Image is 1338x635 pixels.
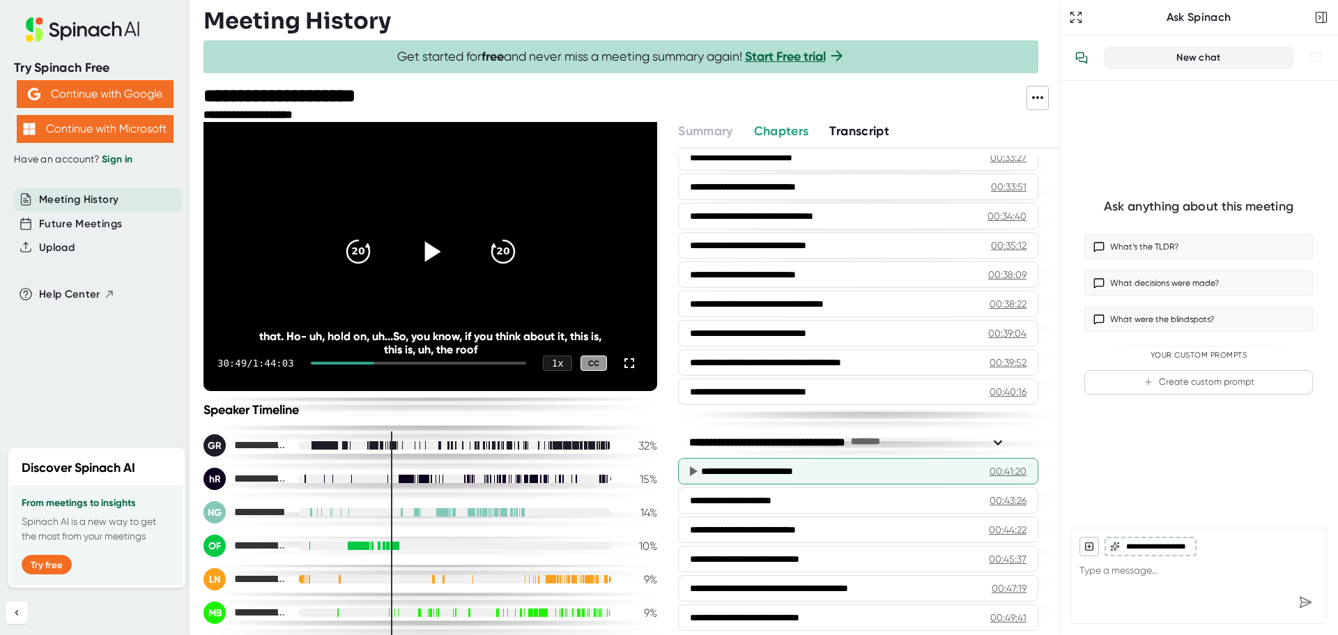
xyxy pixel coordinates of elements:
div: Ask anything about this meeting [1104,199,1293,215]
h3: From meetings to insights [22,498,172,509]
button: Chapters [754,122,809,141]
span: Chapters [754,123,809,139]
div: New chat [1113,52,1284,64]
div: CC [580,355,607,372]
span: Help Center [39,286,100,303]
h2: Discover Spinach AI [22,459,135,477]
div: 00:38:22 [990,297,1026,311]
div: 00:39:52 [990,355,1026,369]
button: Expand to Ask Spinach page [1066,8,1086,27]
div: 32 % [622,439,657,452]
button: Try free [22,555,72,574]
button: Create custom prompt [1084,370,1313,395]
div: 00:40:16 [990,385,1026,399]
button: What were the blindspots? [1084,307,1313,332]
button: Upload [39,240,75,256]
div: Ask Spinach [1086,10,1312,24]
button: Close conversation sidebar [1312,8,1331,27]
div: 00:35:12 [991,238,1026,252]
div: that. Ho- uh, hold on, uh...So, you know, if you think about it, this is, this is, uh, the roof [249,330,612,356]
div: 1 x [543,355,572,371]
div: 00:33:27 [990,151,1026,165]
div: NG [203,501,226,523]
div: Mitsuko Balarezo [203,602,287,624]
div: 00:45:37 [989,552,1026,566]
div: 00:44:22 [989,523,1026,537]
div: 10 % [622,540,657,553]
p: Spinach AI is a new way to get the most from your meetings [22,514,172,544]
button: View conversation history [1068,44,1095,72]
div: LN [203,568,226,590]
span: Get started for and never miss a meeting summary again! [397,49,845,65]
div: 9 % [622,573,657,586]
div: Lilach Noimark [203,568,287,590]
div: 00:34:40 [987,209,1026,223]
div: 9 % [622,606,657,620]
img: Aehbyd4JwY73AAAAAElFTkSuQmCC [28,88,40,100]
span: Transcript [829,123,889,139]
b: free [482,49,504,64]
button: Future Meetings [39,216,122,232]
div: 00:49:41 [990,611,1026,625]
div: 00:41:20 [990,464,1026,478]
div: Try Spinach Free [14,60,176,76]
button: What’s the TLDR? [1084,234,1313,259]
button: What decisions were made? [1084,270,1313,296]
div: hR [203,468,226,490]
button: Collapse sidebar [6,602,28,624]
span: Summary [678,123,732,139]
div: hila David Rabani [203,468,287,490]
div: 00:38:09 [988,268,1026,282]
div: Your Custom Prompts [1084,351,1313,360]
div: Nami Gheidar [203,501,287,523]
div: 00:39:04 [988,326,1026,340]
a: Start Free trial [745,49,826,64]
div: GR [203,434,226,457]
div: Send message [1293,590,1318,615]
div: Have an account? [14,153,176,166]
button: Summary [678,122,732,141]
button: Continue with Microsoft [17,115,174,143]
button: Help Center [39,286,115,303]
div: 30:49 / 1:44:03 [217,358,294,369]
div: 00:43:26 [990,494,1026,507]
div: 14 % [622,506,657,519]
div: MB [203,602,226,624]
button: Transcript [829,122,889,141]
div: OF [203,535,226,557]
div: 00:47:19 [992,581,1026,595]
a: Sign in [102,153,132,165]
div: 15 % [622,473,657,486]
div: 00:33:51 [991,180,1026,194]
h3: Meeting History [203,8,391,34]
div: Speaker Timeline [203,402,657,418]
button: Continue with Google [17,80,174,108]
button: Meeting History [39,192,118,208]
div: Gal Rozensweig [203,434,287,457]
